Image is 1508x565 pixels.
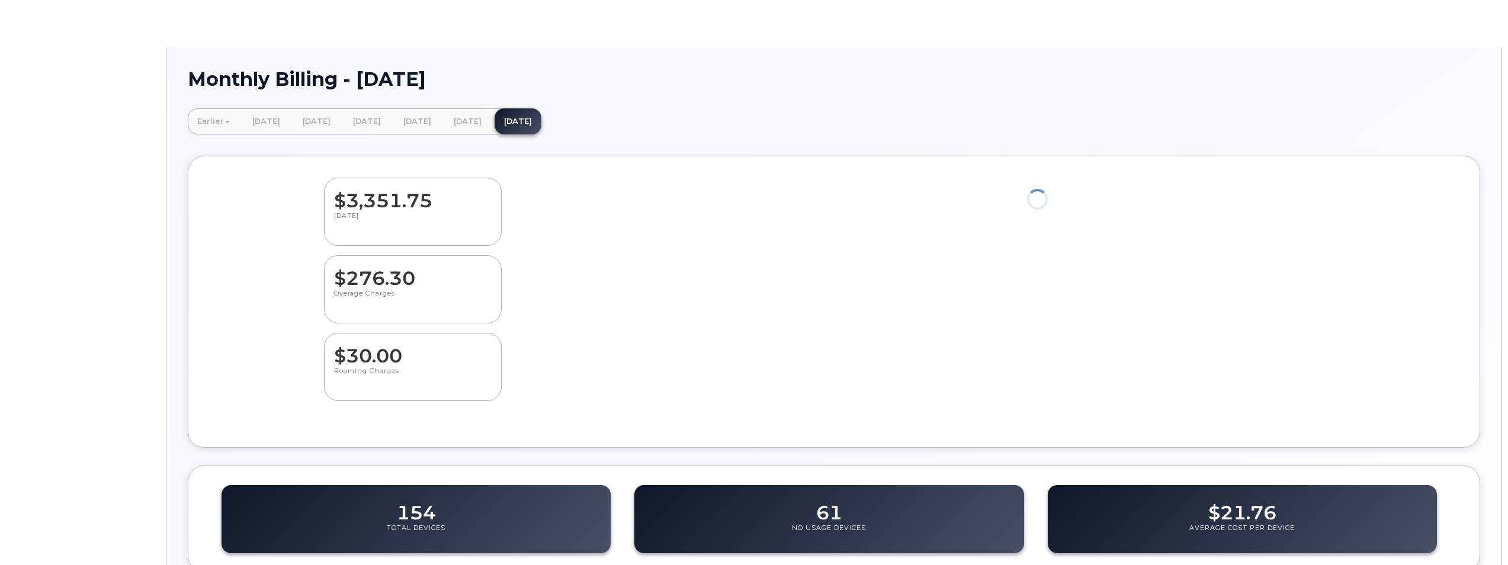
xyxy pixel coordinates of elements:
[495,108,541,134] a: [DATE]
[243,108,290,134] a: [DATE]
[334,178,492,211] dd: $3,351.75
[444,108,491,134] a: [DATE]
[293,108,340,134] a: [DATE]
[792,524,866,545] p: No Usage Devices
[334,367,492,388] p: Roaming Charges
[334,211,492,233] p: [DATE]
[334,256,492,289] dd: $276.30
[1189,524,1295,545] p: Average Cost Per Device
[394,108,441,134] a: [DATE]
[334,289,492,310] p: Overage Charges
[1208,490,1276,524] dd: $21.76
[188,108,239,134] a: Earlier
[387,524,445,545] p: Total Devices
[188,69,1480,89] h1: Monthly Billing - [DATE]
[397,490,436,524] dd: 154
[334,333,492,367] dd: $30.00
[816,490,842,524] dd: 61
[344,108,390,134] a: [DATE]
